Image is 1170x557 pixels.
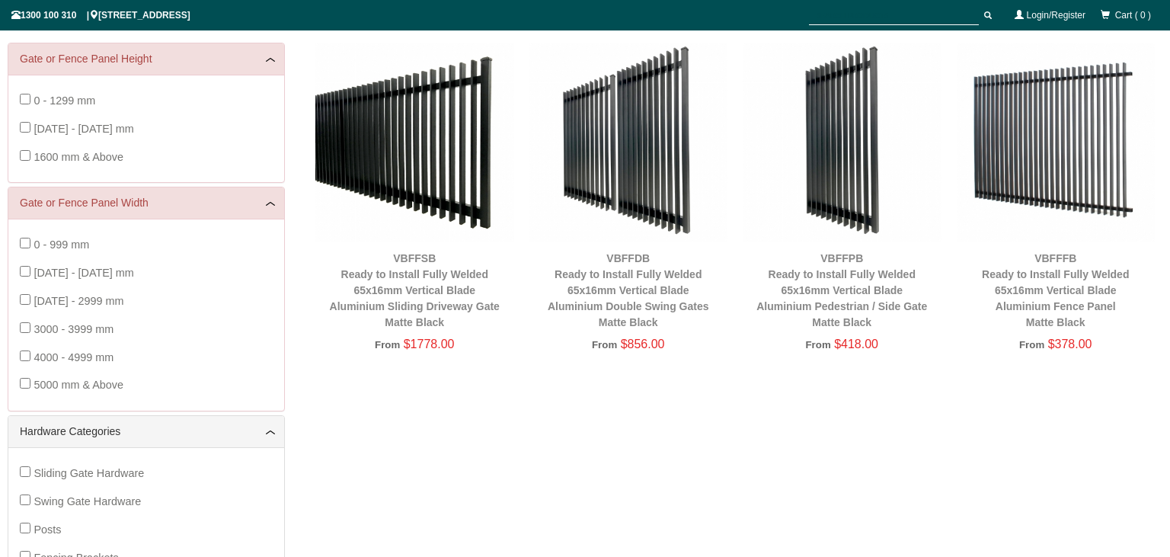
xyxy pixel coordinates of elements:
span: Swing Gate Hardware [34,495,141,507]
a: VBFFSBReady to Install Fully Welded 65x16mm Vertical BladeAluminium Sliding Driveway GateMatte Black [330,252,500,328]
span: Cart ( 0 ) [1115,10,1151,21]
a: VBFFDBReady to Install Fully Welded 65x16mm Vertical BladeAluminium Double Swing GatesMatte Black [548,252,709,328]
a: Login/Register [1027,10,1085,21]
span: $856.00 [621,338,665,351]
span: Sliding Gate Hardware [34,467,144,479]
span: 1600 mm & Above [34,151,123,163]
iframe: LiveChat chat widget [865,149,1170,504]
span: From [806,339,831,351]
span: [DATE] - [DATE] mm [34,123,133,135]
span: 0 - 999 mm [34,238,89,251]
span: 1300 100 310 | [STREET_ADDRESS] [11,10,190,21]
img: VBFFPB - Ready to Install Fully Welded 65x16mm Vertical Blade - Aluminium Pedestrian / Side Gate ... [743,43,941,242]
input: SEARCH PRODUCTS [809,6,979,25]
span: 5000 mm & Above [34,379,123,391]
span: [DATE] - 2999 mm [34,295,123,307]
span: 0 - 1299 mm [34,94,95,107]
img: VBFFDB - Ready to Install Fully Welded 65x16mm Vertical Blade - Aluminium Double Swing Gates - Ma... [529,43,728,242]
img: VBFFFB - Ready to Install Fully Welded 65x16mm Vertical Blade - Aluminium Fence Panel - Matte Bla... [957,43,1156,242]
span: From [375,339,400,351]
a: VBFFPBReady to Install Fully Welded 65x16mm Vertical BladeAluminium Pedestrian / Side GateMatte B... [756,252,927,328]
span: [DATE] - [DATE] mm [34,267,133,279]
span: From [592,339,617,351]
span: 4000 - 4999 mm [34,351,113,363]
img: VBFFSB - Ready to Install Fully Welded 65x16mm Vertical Blade - Aluminium Sliding Driveway Gate -... [315,43,514,242]
span: $418.00 [834,338,878,351]
span: 3000 - 3999 mm [34,323,113,335]
a: Gate or Fence Panel Height [20,51,273,67]
a: Gate or Fence Panel Width [20,195,273,211]
span: Posts [34,523,61,536]
span: $1778.00 [404,338,455,351]
a: Hardware Categories [20,424,273,440]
